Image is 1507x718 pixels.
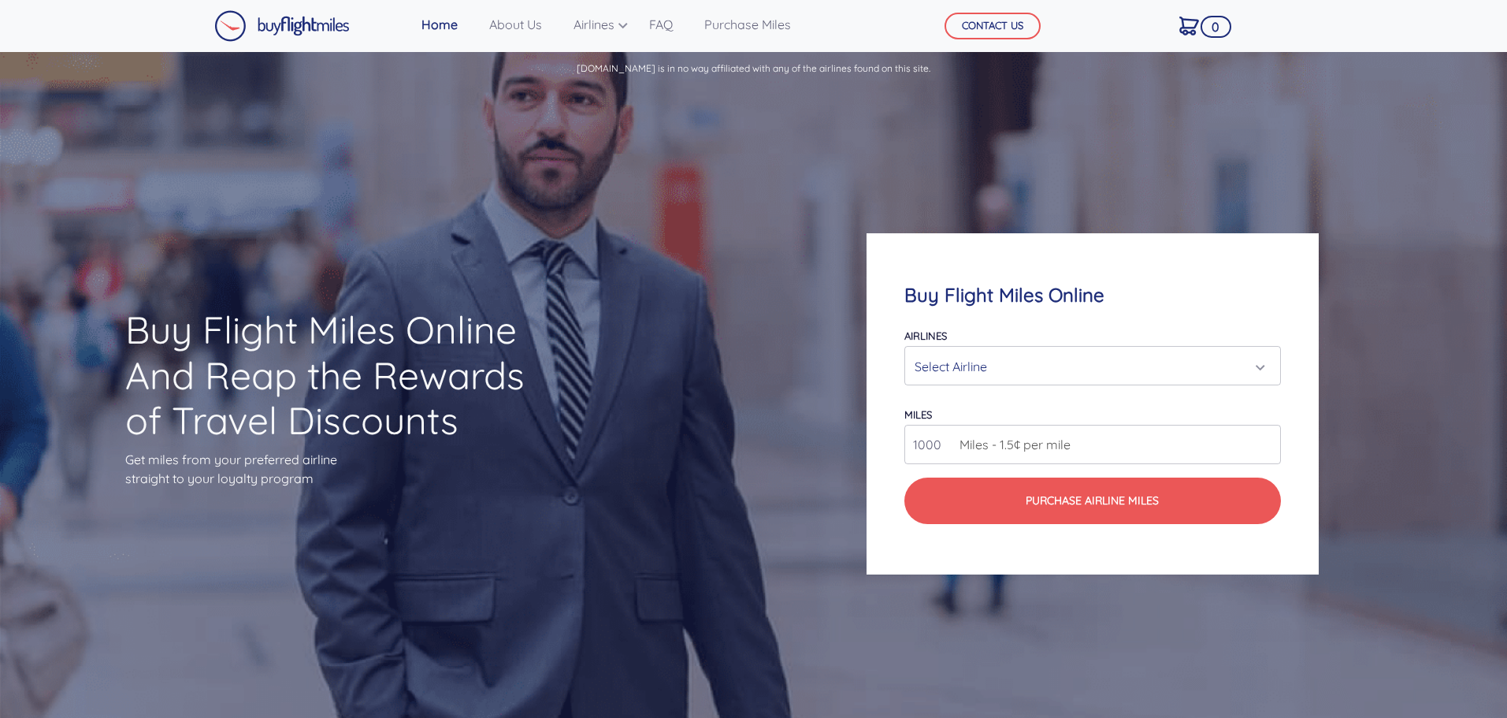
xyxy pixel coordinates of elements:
[1179,17,1199,35] img: Cart
[483,9,548,40] a: About Us
[1173,9,1205,42] a: 0
[214,10,350,42] img: Buy Flight Miles Logo
[952,435,1071,454] span: Miles - 1.5¢ per mile
[643,9,679,40] a: FAQ
[904,284,1280,307] h4: Buy Flight Miles Online
[1201,16,1231,38] span: 0
[567,9,624,40] a: Airlines
[904,408,932,421] label: miles
[915,352,1260,381] div: Select Airline
[415,9,464,40] a: Home
[904,346,1280,385] button: Select Airline
[904,329,947,342] label: Airlines
[125,307,552,444] h1: Buy Flight Miles Online And Reap the Rewards of Travel Discounts
[214,6,350,46] a: Buy Flight Miles Logo
[125,450,552,488] p: Get miles from your preferred airline straight to your loyalty program
[904,478,1280,524] button: Purchase Airline Miles
[945,13,1041,39] button: CONTACT US
[698,9,797,40] a: Purchase Miles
